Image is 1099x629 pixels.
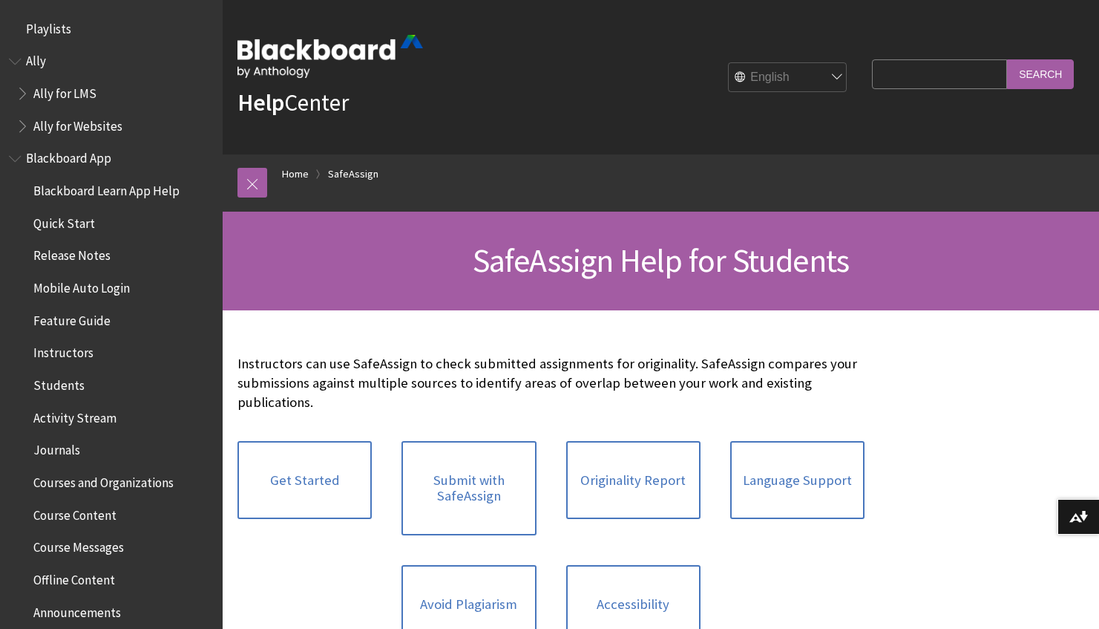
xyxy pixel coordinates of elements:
[33,341,94,361] span: Instructors
[328,165,378,183] a: SafeAssign
[729,63,847,93] select: Site Language Selector
[26,16,71,36] span: Playlists
[473,240,850,281] span: SafeAssign Help for Students
[9,16,214,42] nav: Book outline for Playlists
[26,146,111,166] span: Blackboard App
[33,211,95,231] span: Quick Start
[33,244,111,264] span: Release Notes
[237,88,284,117] strong: Help
[33,438,80,458] span: Journals
[33,535,124,555] span: Course Messages
[33,503,117,523] span: Course Content
[33,405,117,426] span: Activity Stream
[33,567,115,587] span: Offline Content
[9,49,214,139] nav: Book outline for Anthology Ally Help
[33,81,96,101] span: Ally for LMS
[1007,59,1074,88] input: Search
[237,35,423,78] img: Blackboard by Anthology
[237,441,372,520] a: Get Started
[33,470,174,490] span: Courses and Organizations
[26,49,46,69] span: Ally
[33,308,111,328] span: Feature Guide
[33,114,122,134] span: Ally for Websites
[237,88,349,117] a: HelpCenter
[237,354,865,413] p: Instructors can use SafeAssign to check submitted assignments for originality. SafeAssign compare...
[33,178,180,198] span: Blackboard Learn App Help
[282,165,309,183] a: Home
[730,441,865,520] a: Language Support
[401,441,536,535] a: Submit with SafeAssign
[33,276,130,296] span: Mobile Auto Login
[33,373,85,393] span: Students
[33,600,121,620] span: Announcements
[566,441,701,520] a: Originality Report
